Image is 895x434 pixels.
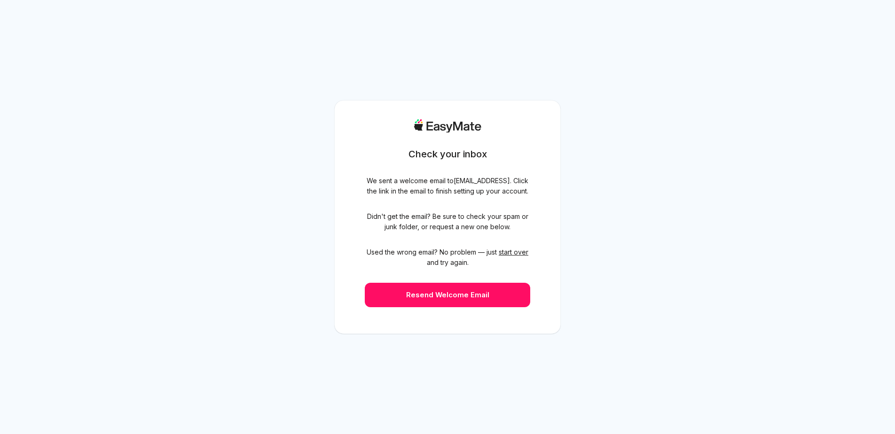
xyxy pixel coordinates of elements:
span: Didn't get the email? Be sure to check your spam or junk folder, or request a new one below. [365,211,530,232]
span: Used the wrong email? No problem — just and try again. [365,247,530,268]
span: We sent a welcome email to [EMAIL_ADDRESS] . Click the link in the email to finish setting up you... [365,176,530,196]
button: start over [499,247,528,257]
button: Resend Welcome Email [365,283,530,307]
h1: Check your inbox [408,147,487,161]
